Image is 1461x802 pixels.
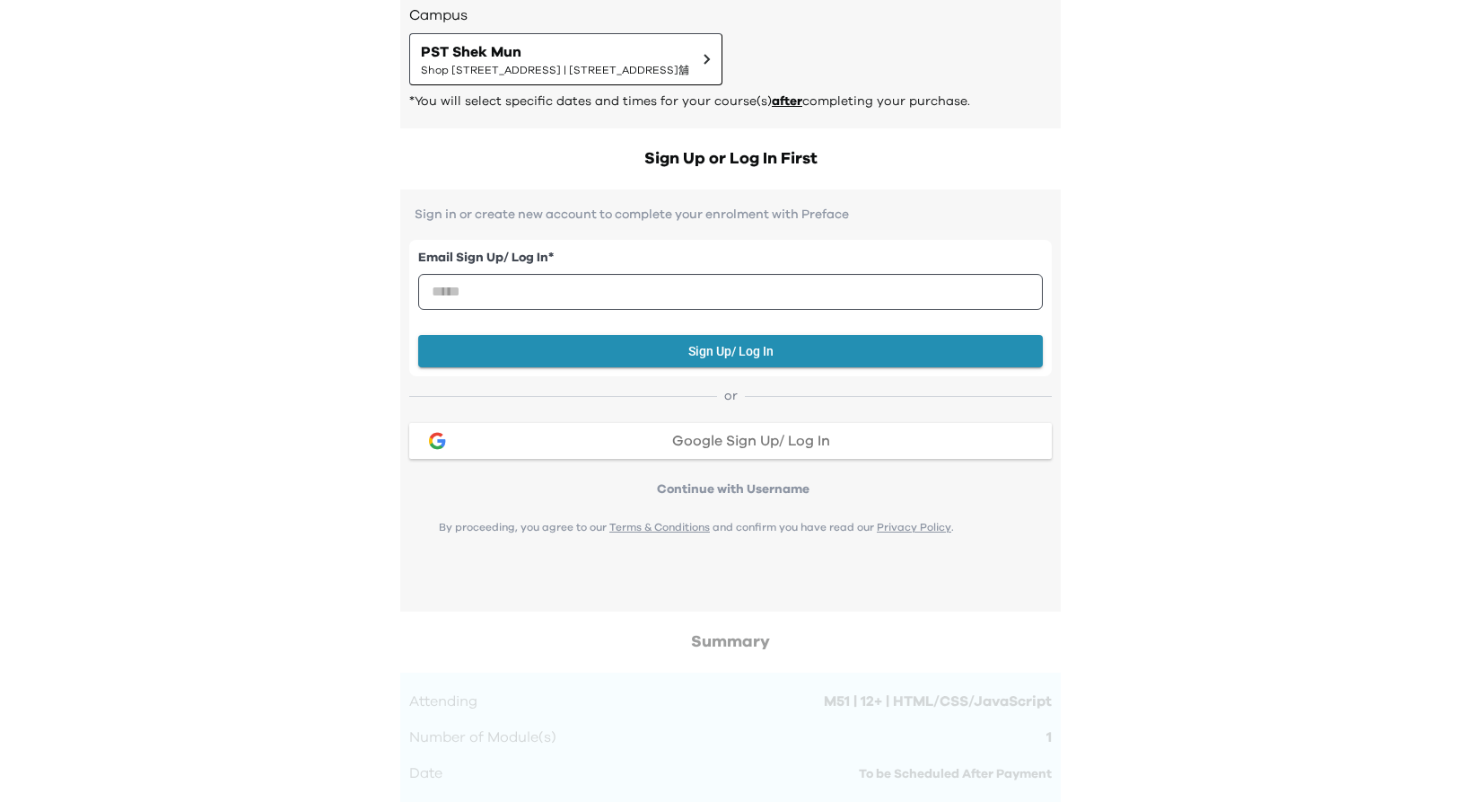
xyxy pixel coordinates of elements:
[877,522,951,533] a: Privacy Policy
[409,4,1052,26] h3: Campus
[409,33,722,85] button: PST Shek MunShop [STREET_ADDRESS] | [STREET_ADDRESS]舖
[426,430,448,452] img: google login
[418,335,1043,368] button: Sign Up/ Log In
[409,423,1052,459] button: google loginGoogle Sign Up/ Log In
[421,41,689,63] span: PST Shek Mun
[409,520,984,534] p: By proceeding, you agree to our and confirm you have read our .
[421,63,689,77] span: Shop [STREET_ADDRESS] | [STREET_ADDRESS]舖
[609,522,710,533] a: Terms & Conditions
[409,207,1052,222] p: Sign in or create new account to complete your enrolment with Preface
[418,249,1043,268] label: Email Sign Up/ Log In *
[409,93,1052,110] p: *You will select specific dates and times for your course(s) completing your purchase.
[672,434,830,448] span: Google Sign Up/ Log In
[400,146,1061,172] h2: Sign Up or Log In First
[415,480,1052,498] p: Continue with Username
[772,95,802,108] span: after
[717,387,745,405] span: or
